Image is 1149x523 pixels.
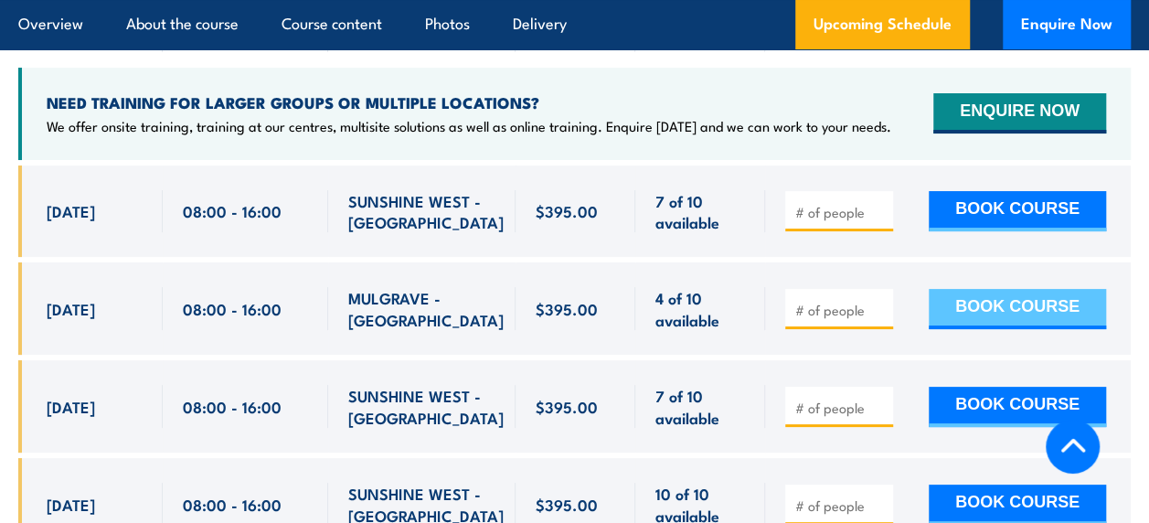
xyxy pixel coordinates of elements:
[348,385,504,428] span: SUNSHINE WEST - [GEOGRAPHIC_DATA]
[929,191,1106,231] button: BOOK COURSE
[536,494,598,515] span: $395.00
[795,399,887,417] input: # of people
[929,387,1106,427] button: BOOK COURSE
[795,301,887,319] input: # of people
[47,494,95,515] span: [DATE]
[47,200,95,221] span: [DATE]
[183,200,282,221] span: 08:00 - 16:00
[929,289,1106,329] button: BOOK COURSE
[655,385,745,428] span: 7 of 10 available
[536,396,598,417] span: $395.00
[47,92,891,112] h4: NEED TRAINING FOR LARGER GROUPS OR MULTIPLE LOCATIONS?
[536,298,598,319] span: $395.00
[183,396,282,417] span: 08:00 - 16:00
[536,200,598,221] span: $395.00
[348,190,504,233] span: SUNSHINE WEST - [GEOGRAPHIC_DATA]
[655,287,745,330] span: 4 of 10 available
[795,496,887,515] input: # of people
[183,494,282,515] span: 08:00 - 16:00
[183,298,282,319] span: 08:00 - 16:00
[655,190,745,233] span: 7 of 10 available
[47,117,891,135] p: We offer onsite training, training at our centres, multisite solutions as well as online training...
[933,93,1106,133] button: ENQUIRE NOW
[348,287,504,330] span: MULGRAVE - [GEOGRAPHIC_DATA]
[795,203,887,221] input: # of people
[47,396,95,417] span: [DATE]
[47,298,95,319] span: [DATE]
